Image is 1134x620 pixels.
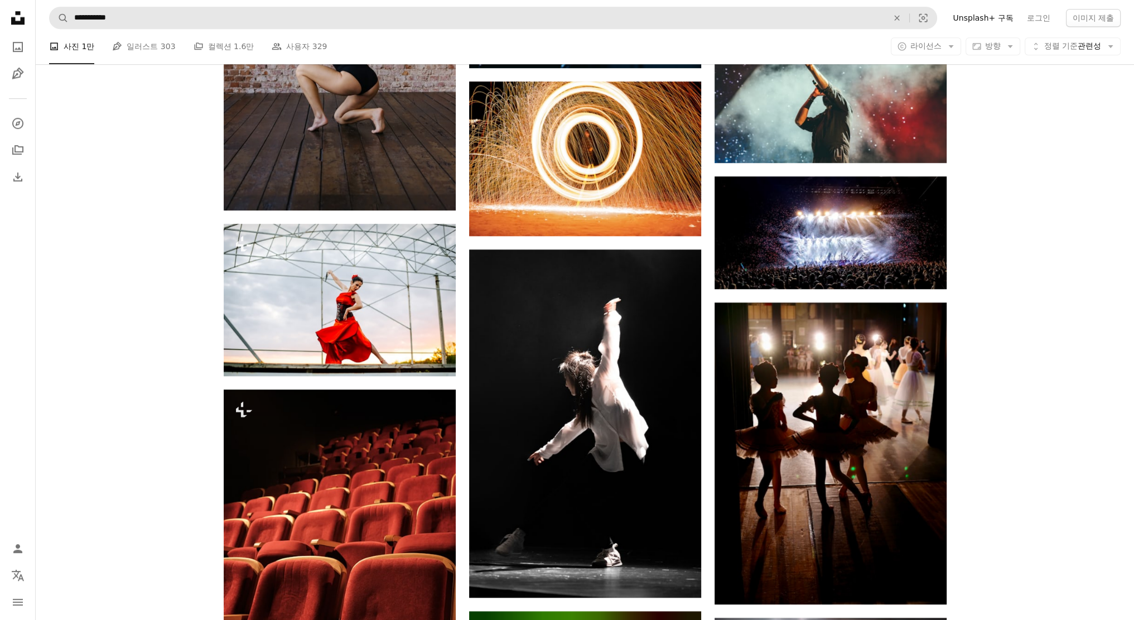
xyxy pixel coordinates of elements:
[715,448,947,458] a: 야간에 거리를 걷는 사람들
[946,9,1020,27] a: Unsplash+ 구독
[891,38,961,56] button: 라이선스
[7,166,29,188] a: 다운로드 내역
[7,537,29,560] a: 로그인 / 가입
[50,7,69,28] button: Unsplash 검색
[715,176,947,289] img: 콘서트를 보는 사람들
[469,81,701,236] img: LED 물의 타임랩스 촬영
[469,418,701,428] a: 무대에서 춤을 추는 흰 드레스 셔츠를 입은 여자
[7,7,29,31] a: 홈 — Unsplash
[7,112,29,134] a: 탐색
[1025,38,1121,56] button: 정렬 기준관련성
[715,302,947,604] img: 야간에 거리를 걷는 사람들
[7,591,29,613] button: 메뉴
[224,224,456,376] img: 빨간 드레스를 입은 여자가 춤을 추고 있다
[7,139,29,161] a: 컬렉션
[966,38,1020,56] button: 방향
[910,42,942,51] span: 라이선스
[910,7,937,28] button: 시각적 검색
[272,29,327,65] a: 사용자 329
[224,295,456,305] a: 빨간 드레스를 입은 여자가 춤을 추고 있다
[715,80,947,90] a: 회색 반팔 셔츠를 입은 남자가 노래하고 있습니다.
[715,8,947,163] img: 회색 반팔 셔츠를 입은 남자가 노래하고 있습니다.
[1044,41,1101,52] span: 관련성
[1020,9,1057,27] a: 로그인
[7,564,29,587] button: 언어
[985,42,1001,51] span: 방향
[7,63,29,85] a: 일러스트
[715,227,947,237] a: 콘서트를 보는 사람들
[7,36,29,58] a: 사진
[49,7,937,29] form: 사이트 전체에서 이미지 찾기
[224,559,456,569] a: 극장에 줄지어 늘어선 빨간 좌석
[194,29,254,65] a: 컬렉션 1.6만
[112,29,175,65] a: 일러스트 303
[469,153,701,164] a: LED 물의 타임랩스 촬영
[1044,42,1078,51] span: 정렬 기준
[469,249,701,598] img: 무대에서 춤을 추는 흰 드레스 셔츠를 입은 여자
[234,41,254,53] span: 1.6만
[885,7,909,28] button: 삭제
[312,41,327,53] span: 329
[161,41,176,53] span: 303
[1066,9,1121,27] button: 이미지 제출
